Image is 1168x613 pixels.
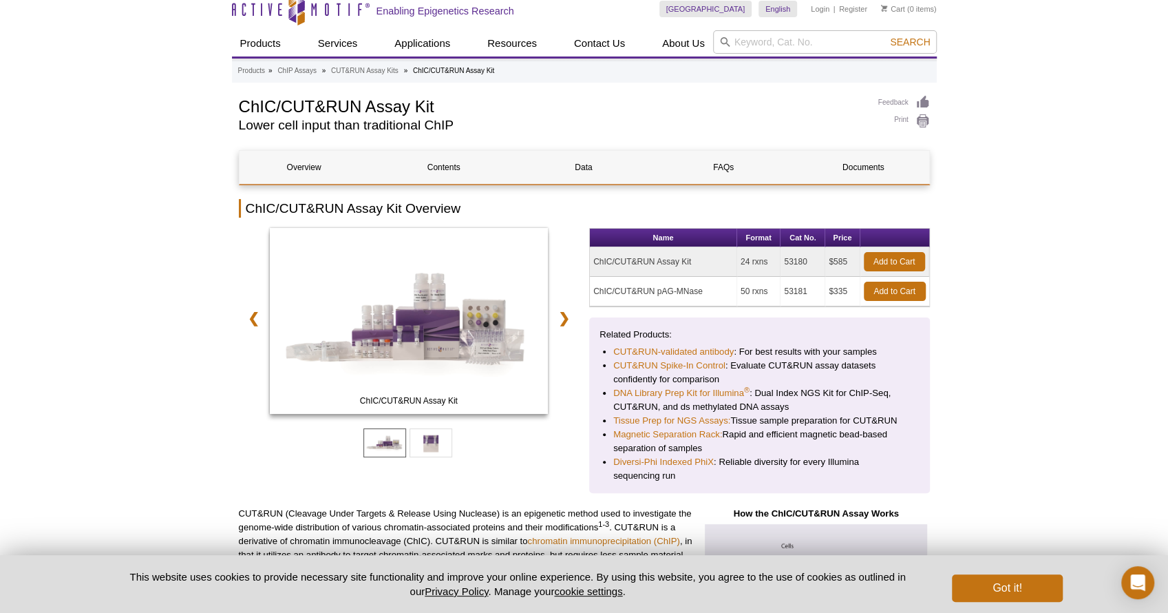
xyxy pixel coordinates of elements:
a: Magnetic Separation Rack: [613,428,722,441]
h2: Enabling Epigenetics Research [376,5,514,17]
h2: ChIC/CUT&RUN Assay Kit Overview [239,199,930,218]
span: Search [890,37,930,48]
a: Diversi-Phi Indexed PhiX [613,455,714,469]
th: Price [825,229,860,247]
a: Cart [881,4,905,14]
li: : For best results with your samples [613,345,906,359]
a: About Us [654,30,713,56]
a: English [758,1,797,17]
a: Applications [386,30,458,56]
a: Overview [240,151,369,184]
strong: How the ChIC/CUT&RUN Assay Works [733,508,898,519]
h1: ChIC/CUT&RUN Assay Kit [239,95,864,116]
a: CUT&RUN Spike-In Control [613,359,725,373]
a: [GEOGRAPHIC_DATA] [659,1,752,17]
a: Print [878,114,930,129]
a: Add to Cart [864,252,925,271]
td: $585 [825,247,860,277]
td: $335 [825,277,860,306]
a: Resources [479,30,545,56]
li: (0 items) [881,1,937,17]
a: Feedback [878,95,930,110]
li: ChIC/CUT&RUN Assay Kit [413,67,494,74]
a: Documents [798,151,928,184]
a: Privacy Policy [425,585,488,597]
li: : Dual Index NGS Kit for ChIP-Seq, CUT&RUN, and ds methylated DNA assays [613,386,906,414]
h2: Lower cell input than traditional ChIP [239,119,864,132]
a: Data [519,151,648,184]
p: Related Products: [599,328,920,342]
sup: ® [744,386,750,394]
button: Search [886,36,934,48]
a: Tissue Prep for NGS Assays: [613,414,730,428]
li: » [322,67,326,74]
button: cookie settings [554,585,622,597]
a: DNA Library Prep Kit for Illumina® [613,386,750,400]
sup: 1-3 [598,520,609,528]
img: Your Cart [881,5,887,12]
td: 50 rxns [737,277,781,306]
a: ❯ [549,302,579,334]
li: : Evaluate CUT&RUN assay datasets confidently for comparison [613,359,906,386]
li: » [268,67,273,74]
li: Rapid and efficient magnetic bead-based separation of samples [613,428,906,455]
a: ChIP Assays [277,65,317,77]
a: Register [839,4,867,14]
a: Add to Cart [864,282,926,301]
a: CUT&RUN Assay Kits [331,65,399,77]
div: Open Intercom Messenger [1121,566,1154,599]
a: CUT&RUN-validated antibody [613,345,734,359]
td: 53181 [781,277,825,306]
li: : Reliable diversity for every Illumina sequencing run [613,455,906,483]
th: Name [590,229,737,247]
a: Products [232,30,289,56]
li: | [833,1,836,17]
td: ChIC/CUT&RUN Assay Kit [590,247,737,277]
a: chromatin immunoprecipitation (ChIP) [527,536,679,546]
a: Login [811,4,829,14]
p: CUT&RUN (Cleavage Under Targets & Release Using Nuclease) is an epigenetic method used to investi... [239,507,692,576]
td: 24 rxns [737,247,781,277]
li: Tissue sample preparation for CUT&RUN [613,414,906,428]
span: ChIC/CUT&RUN Assay Kit [273,394,545,408]
a: Contact Us [566,30,633,56]
li: » [404,67,408,74]
a: Products [238,65,265,77]
td: ChIC/CUT&RUN pAG-MNase [590,277,737,306]
a: FAQs [659,151,788,184]
button: Got it! [952,574,1062,602]
img: ChIC/CUT&RUN Assay Kit [270,228,549,414]
input: Keyword, Cat. No. [713,30,937,54]
p: This website uses cookies to provide necessary site functionality and improve your online experie... [106,570,930,599]
a: ❮ [239,302,268,334]
th: Format [737,229,781,247]
td: 53180 [781,247,825,277]
a: ChIC/CUT&RUN Assay Kit [270,228,549,418]
a: Contents [379,151,509,184]
th: Cat No. [781,229,825,247]
a: Services [310,30,366,56]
